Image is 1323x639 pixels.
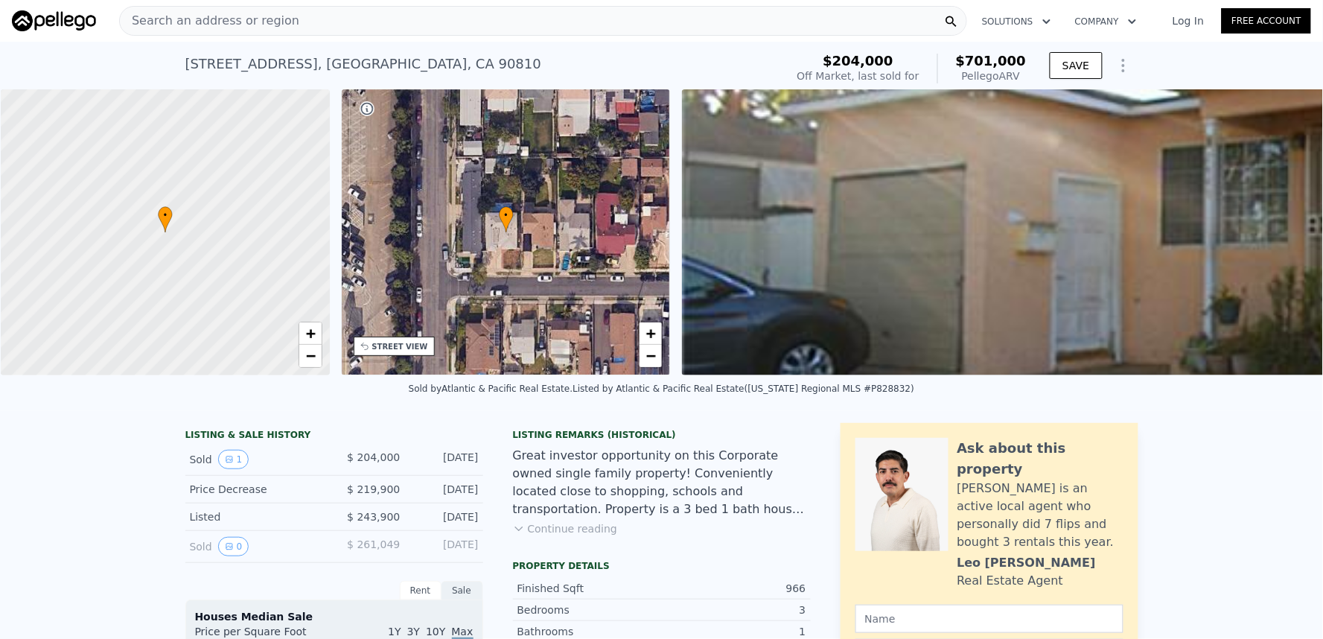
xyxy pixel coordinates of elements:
a: Free Account [1222,8,1311,34]
div: Off Market, last sold for [797,69,919,83]
button: Solutions [970,8,1063,35]
button: Company [1063,8,1149,35]
span: $ 243,900 [347,511,400,523]
div: [STREET_ADDRESS] , [GEOGRAPHIC_DATA] , CA 90810 [185,54,542,74]
div: Listed by Atlantic & Pacific Real Estate ([US_STATE] Regional MLS #P828832) [573,384,914,394]
div: 1 [662,624,806,639]
a: Log In [1155,13,1222,28]
div: 966 [662,581,806,596]
div: Leo [PERSON_NAME] [957,554,1096,572]
span: 10Y [426,626,445,638]
div: [DATE] [412,537,479,556]
div: • [499,206,514,232]
button: View historical data [218,450,249,469]
div: Rent [400,581,441,600]
div: [DATE] [412,482,479,497]
div: Price Decrease [190,482,322,497]
span: Search an address or region [120,12,299,30]
img: Pellego [12,10,96,31]
span: 1Y [388,626,401,638]
div: STREET VIEW [372,341,428,352]
span: $701,000 [956,53,1027,69]
div: [PERSON_NAME] is an active local agent who personally did 7 flips and bought 3 rentals this year. [957,480,1123,551]
span: $ 261,049 [347,538,400,550]
a: Zoom out [299,345,322,367]
a: Zoom in [640,322,662,345]
div: Sold by Atlantic & Pacific Real Estate . [409,384,573,394]
div: Bathrooms [517,624,662,639]
div: [DATE] [412,450,479,469]
div: Finished Sqft [517,581,662,596]
span: − [305,346,315,365]
div: • [158,206,173,232]
div: 3 [662,603,806,617]
div: Ask about this property [957,438,1123,480]
div: Sale [441,581,483,600]
div: Great investor opportunity on this Corporate owned single family property! Conveniently located c... [513,447,811,518]
div: [DATE] [412,509,479,524]
span: • [499,209,514,222]
div: Listed [190,509,322,524]
a: Zoom out [640,345,662,367]
div: Real Estate Agent [957,572,1064,590]
span: $ 204,000 [347,451,400,463]
span: $ 219,900 [347,483,400,495]
span: + [305,324,315,343]
span: $204,000 [823,53,893,69]
div: LISTING & SALE HISTORY [185,429,483,444]
button: Show Options [1109,51,1138,80]
div: Property details [513,560,811,572]
input: Name [855,605,1123,633]
div: Houses Median Sale [195,609,474,624]
button: SAVE [1050,52,1102,79]
div: Listing Remarks (Historical) [513,429,811,441]
span: 3Y [407,626,420,638]
button: Continue reading [513,521,618,536]
div: Sold [190,450,322,469]
a: Zoom in [299,322,322,345]
div: Sold [190,537,322,556]
span: + [646,324,656,343]
div: Pellego ARV [956,69,1027,83]
span: • [158,209,173,222]
button: View historical data [218,537,249,556]
div: Bedrooms [517,603,662,617]
span: − [646,346,656,365]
